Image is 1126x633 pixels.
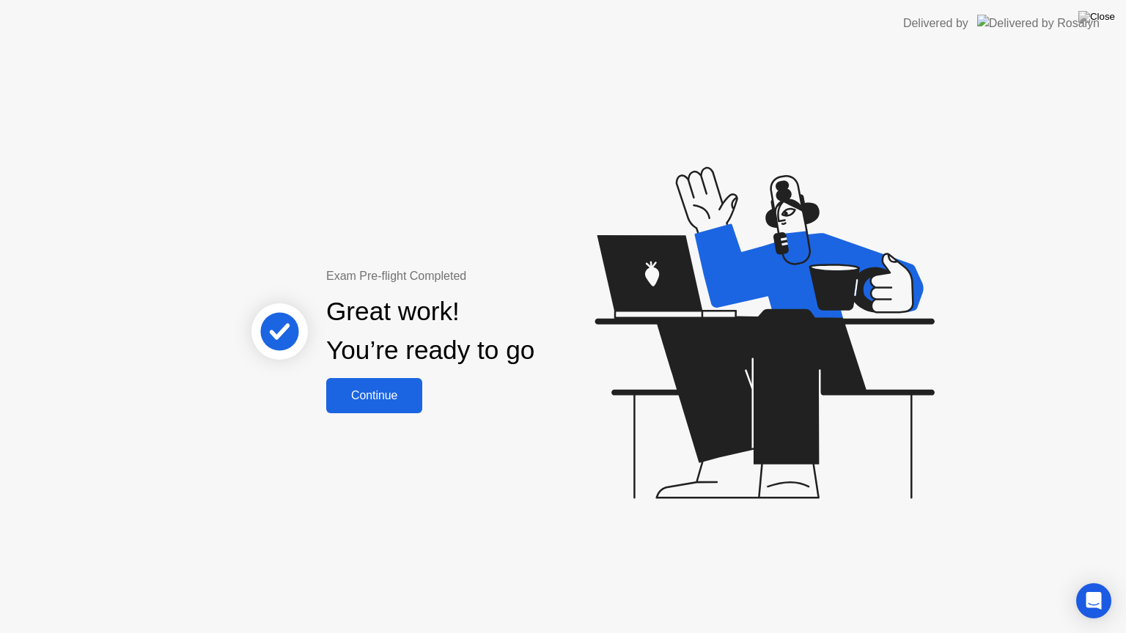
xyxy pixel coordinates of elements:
[1078,11,1115,23] img: Close
[331,389,418,402] div: Continue
[326,267,629,285] div: Exam Pre-flight Completed
[1076,583,1111,618] div: Open Intercom Messenger
[326,378,422,413] button: Continue
[326,292,534,370] div: Great work! You’re ready to go
[903,15,968,32] div: Delivered by
[977,15,1100,32] img: Delivered by Rosalyn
